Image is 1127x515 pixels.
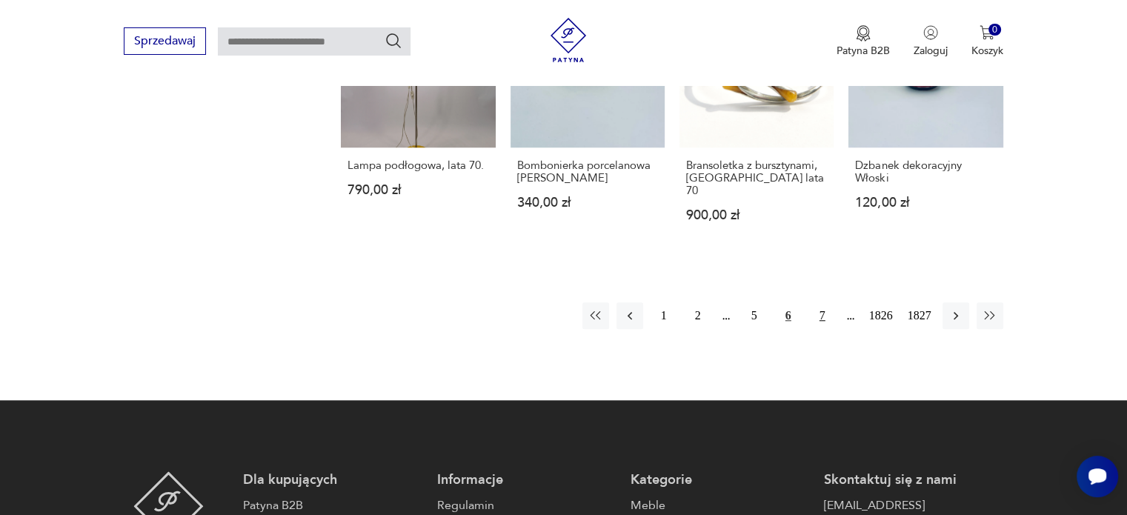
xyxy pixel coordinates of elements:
button: Zaloguj [914,25,948,58]
a: Meble [631,496,809,514]
button: 5 [741,302,768,329]
p: Zaloguj [914,44,948,58]
iframe: Smartsupp widget button [1077,456,1118,497]
button: 2 [685,302,711,329]
h3: Bransoletka z bursztynami, [GEOGRAPHIC_DATA] lata 70 [686,159,827,197]
a: Regulamin [437,496,616,514]
button: 0Koszyk [971,25,1003,58]
h3: Dzbanek dekoracyjny Włoski [855,159,996,185]
button: Patyna B2B [837,25,890,58]
p: Kategorie [631,471,809,489]
button: 6 [775,302,802,329]
p: Dla kupujących [243,471,422,489]
img: Ikona koszyka [980,25,994,40]
button: Sprzedawaj [124,27,206,55]
a: Sprzedawaj [124,37,206,47]
button: Szukaj [385,32,402,50]
h3: Lampa podłogowa, lata 70. [348,159,488,172]
img: Ikonka użytkownika [923,25,938,40]
p: Skontaktuj się z nami [824,471,1003,489]
p: 340,00 zł [517,196,658,209]
p: 120,00 zł [855,196,996,209]
button: 1827 [904,302,935,329]
img: Ikona medalu [856,25,871,41]
div: 0 [988,24,1001,36]
button: 1 [651,302,677,329]
p: Patyna B2B [837,44,890,58]
button: 7 [809,302,836,329]
p: Koszyk [971,44,1003,58]
p: 790,00 zł [348,184,488,196]
button: 1826 [865,302,897,329]
img: Patyna - sklep z meblami i dekoracjami vintage [546,18,591,62]
a: Ikona medaluPatyna B2B [837,25,890,58]
a: Patyna B2B [243,496,422,514]
p: 900,00 zł [686,209,827,222]
p: Informacje [437,471,616,489]
h3: Bombonierka porcelanowa [PERSON_NAME] [517,159,658,185]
